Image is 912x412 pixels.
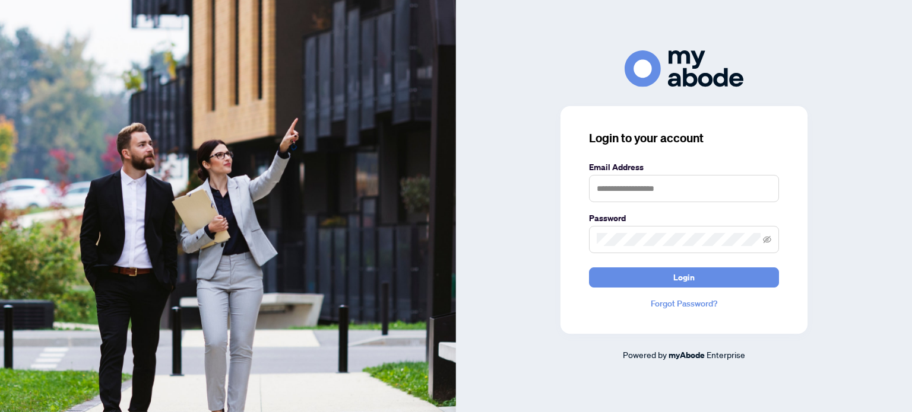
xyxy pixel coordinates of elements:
[589,212,779,225] label: Password
[669,349,705,362] a: myAbode
[589,297,779,310] a: Forgot Password?
[623,349,667,360] span: Powered by
[625,50,743,87] img: ma-logo
[763,235,771,244] span: eye-invisible
[589,130,779,146] h3: Login to your account
[589,267,779,288] button: Login
[589,161,779,174] label: Email Address
[707,349,745,360] span: Enterprise
[673,268,695,287] span: Login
